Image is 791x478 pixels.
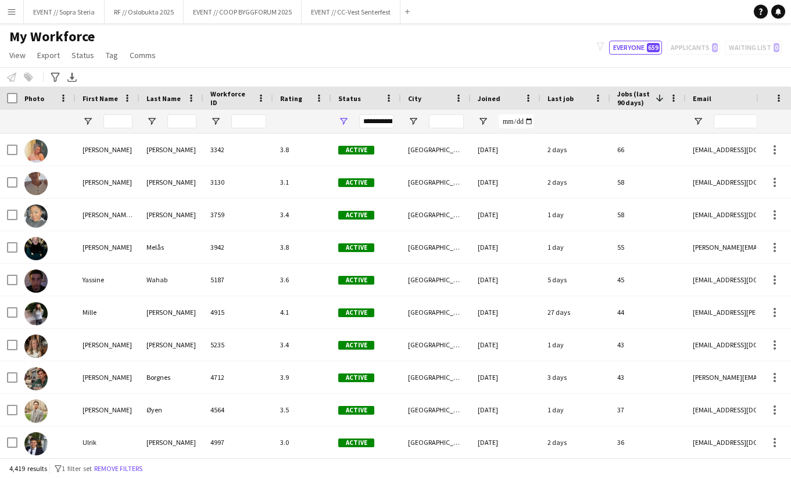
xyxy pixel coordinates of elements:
div: [PERSON_NAME] [76,231,139,263]
div: 1 day [541,329,610,361]
span: Active [338,146,374,154]
div: [PERSON_NAME] [139,199,203,231]
div: [DATE] [471,394,541,426]
div: [DATE] [471,361,541,393]
div: 3.1 [273,166,331,198]
button: Open Filter Menu [146,116,157,127]
div: 3.6 [273,264,331,296]
div: 3.8 [273,134,331,166]
span: Joined [478,94,500,103]
div: [DATE] [471,296,541,328]
div: [GEOGRAPHIC_DATA] [401,264,471,296]
div: 1 day [541,394,610,426]
span: Comms [130,50,156,60]
span: Workforce ID [210,89,252,107]
input: Joined Filter Input [499,114,534,128]
input: City Filter Input [429,114,464,128]
div: [DATE] [471,329,541,361]
span: First Name [83,94,118,103]
div: 58 [610,166,686,198]
div: 3.8 [273,231,331,263]
div: 2 days [541,134,610,166]
div: [PERSON_NAME] [76,166,139,198]
div: 44 [610,296,686,328]
div: 5 days [541,264,610,296]
a: Export [33,48,65,63]
div: [PERSON_NAME] [139,426,203,458]
img: Ulrik Syversen [24,432,48,455]
div: 4.1 [273,296,331,328]
div: 55 [610,231,686,263]
div: 27 days [541,296,610,328]
input: First Name Filter Input [103,114,133,128]
div: [DATE] [471,199,541,231]
span: Active [338,243,374,252]
button: Open Filter Menu [338,116,349,127]
div: 3.4 [273,199,331,231]
div: 58 [610,199,686,231]
div: 3942 [203,231,273,263]
div: Yassine [76,264,139,296]
div: [PERSON_NAME] [76,134,139,166]
button: Open Filter Menu [210,116,221,127]
span: View [9,50,26,60]
button: Remove filters [92,462,145,475]
button: EVENT // Sopra Steria [24,1,105,23]
div: [DATE] [471,166,541,198]
button: Open Filter Menu [478,116,488,127]
div: Øyen [139,394,203,426]
img: Charlie Thomassen [24,172,48,195]
span: Jobs (last 90 days) [617,89,651,107]
div: 3.4 [273,329,331,361]
div: 4915 [203,296,273,328]
div: 43 [610,361,686,393]
button: EVENT // CC-Vest Senterfest [302,1,400,23]
span: Rating [280,94,302,103]
button: EVENT // COOP BYGGFORUM 2025 [184,1,302,23]
div: 3759 [203,199,273,231]
span: Active [338,178,374,187]
div: 2 days [541,426,610,458]
div: [GEOGRAPHIC_DATA] [401,296,471,328]
img: Maria Egeland [24,335,48,358]
div: [DATE] [471,134,541,166]
div: Melås [139,231,203,263]
img: Daniela Alejandra Eriksen Stenvadet [24,204,48,228]
div: [PERSON_NAME] [76,329,139,361]
input: Last Name Filter Input [167,114,196,128]
div: [GEOGRAPHIC_DATA] [401,134,471,166]
div: [PERSON_NAME] [76,361,139,393]
a: View [5,48,30,63]
div: 4712 [203,361,273,393]
span: My Workforce [9,28,95,45]
div: 43 [610,329,686,361]
div: Mille [76,296,139,328]
div: 36 [610,426,686,458]
div: [PERSON_NAME] [PERSON_NAME] [76,199,139,231]
div: 4564 [203,394,273,426]
a: Tag [101,48,123,63]
div: 1 day [541,199,610,231]
img: Yassine Wahab [24,269,48,293]
span: Active [338,406,374,415]
div: 3.0 [273,426,331,458]
div: [GEOGRAPHIC_DATA] [401,394,471,426]
button: Everyone659 [609,41,662,55]
a: Status [67,48,99,63]
div: 3130 [203,166,273,198]
div: [PERSON_NAME] [139,329,203,361]
span: Email [693,94,711,103]
span: Active [338,276,374,285]
div: 5187 [203,264,273,296]
span: 1 filter set [62,464,92,473]
div: 5235 [203,329,273,361]
div: 3.9 [273,361,331,393]
div: 66 [610,134,686,166]
div: 4997 [203,426,273,458]
div: [GEOGRAPHIC_DATA] [401,231,471,263]
img: Alex Øyen [24,400,48,423]
a: Comms [125,48,160,63]
div: 45 [610,264,686,296]
span: Last Name [146,94,181,103]
span: Active [338,308,374,317]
